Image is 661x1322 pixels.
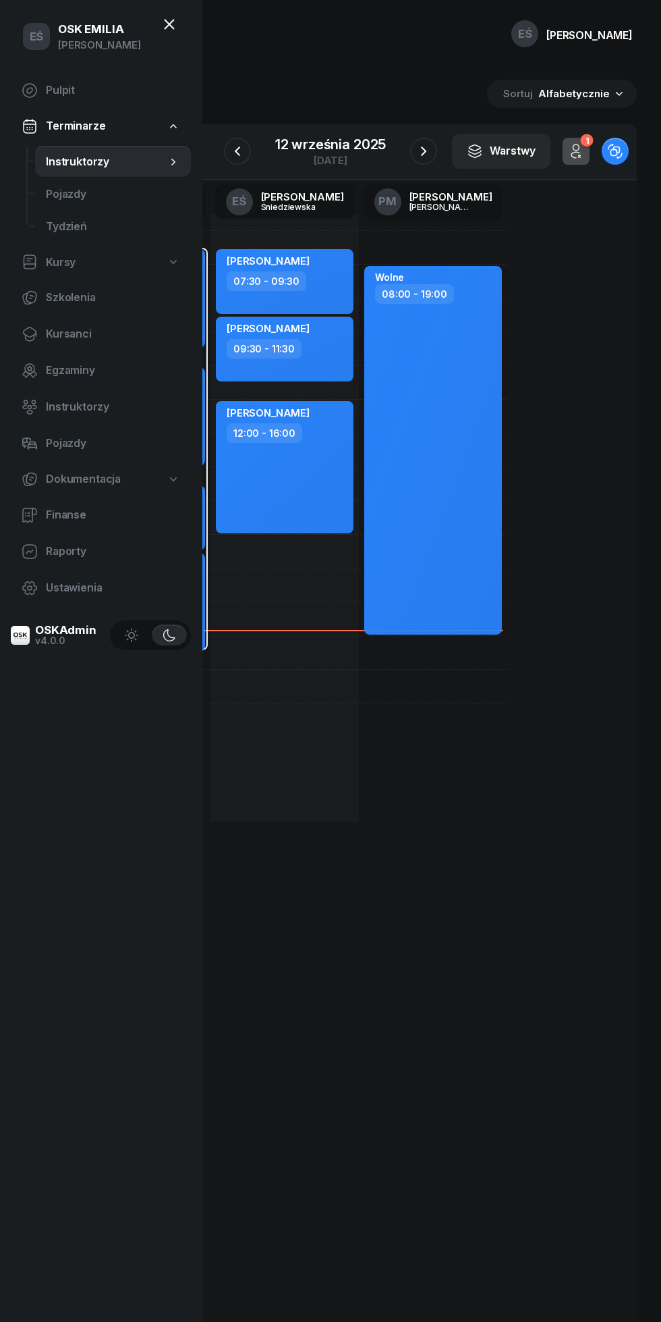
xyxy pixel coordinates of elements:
span: Egzaminy [46,362,180,379]
a: Dokumentacja [11,464,191,495]
div: 09:30 - 11:30 [227,339,301,359]
span: Dokumentacja [46,471,121,488]
span: Terminarze [46,117,105,135]
span: Instruktorzy [46,398,180,416]
span: Instruktorzy [46,153,167,171]
a: Pojazdy [11,427,191,460]
span: Szkolenia [46,289,180,307]
button: 1 [563,138,590,165]
a: Kursy [11,247,191,278]
div: Wolne [375,271,404,283]
div: 08:00 - 19:00 [375,284,454,304]
span: Pojazdy [46,435,180,452]
span: Kursy [46,254,76,271]
a: Instruktorzy [35,146,191,178]
div: 07:30 - 09:30 [227,271,306,291]
div: v4.0.0 [35,636,96,645]
a: Egzaminy [11,354,191,387]
a: Raporty [11,535,191,568]
span: Tydzień [46,218,180,236]
span: Raporty [46,543,180,560]
a: Terminarze [11,111,191,142]
span: [PERSON_NAME] [227,322,310,335]
a: Finanse [11,499,191,531]
button: Warstwy [452,134,550,169]
div: 1 [580,134,593,147]
a: Szkolenia [11,282,191,314]
button: Sortuj Alfabetycznie [487,80,637,108]
span: Alfabetycznie [538,87,610,100]
span: EŚ [518,28,532,40]
div: OSKAdmin [35,625,96,636]
span: [PERSON_NAME] [227,255,310,267]
div: Warstwy [467,142,536,160]
div: [DATE] [275,155,386,165]
div: 12:00 - 16:00 [227,423,302,443]
span: Finanse [46,506,180,524]
div: [PERSON_NAME] [546,30,633,41]
a: Ustawienia [11,572,191,604]
div: [PERSON_NAME] [261,192,344,202]
span: Pulpit [46,82,180,99]
div: OSK EMILIA [58,24,141,35]
div: [PERSON_NAME] [409,203,474,211]
a: Kursanci [11,318,191,350]
span: [PERSON_NAME] [227,406,310,419]
span: PM [378,196,397,207]
a: EŚ[PERSON_NAME]Śniedziewska [215,184,355,219]
span: Sortuj [503,85,536,103]
span: EŚ [232,196,246,207]
div: Śniedziewska [261,203,326,211]
span: EŚ [30,31,44,43]
img: logo-xs@2x.png [11,626,30,645]
span: Pojazdy [46,186,180,203]
a: Pojazdy [35,178,191,211]
span: Ustawienia [46,579,180,597]
div: [PERSON_NAME] [58,36,141,54]
a: Pulpit [11,74,191,107]
div: [PERSON_NAME] [409,192,492,202]
span: Kursanci [46,325,180,343]
a: Tydzień [35,211,191,243]
a: PM[PERSON_NAME][PERSON_NAME] [364,184,503,219]
a: Instruktorzy [11,391,191,423]
div: 12 września 2025 [275,138,386,151]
